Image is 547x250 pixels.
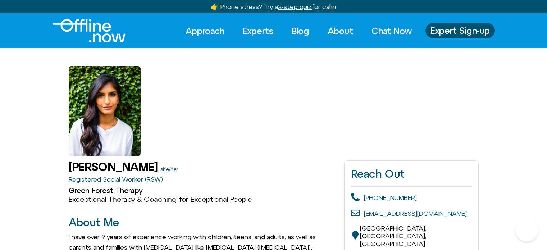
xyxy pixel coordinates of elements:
[430,26,490,35] span: Expert Sign-up
[69,217,337,228] h2: About Me
[160,166,178,172] a: she/her
[360,224,426,247] span: [GEOGRAPHIC_DATA], [GEOGRAPHIC_DATA], [GEOGRAPHIC_DATA]
[515,218,538,241] iframe: Botpress
[69,176,163,183] a: Registered Social Worker (RSW)
[211,3,336,10] a: 👉 Phone stress? Try a2-step quizfor calm
[285,23,316,39] a: Blog
[365,23,418,39] a: Chat Now
[179,23,231,39] a: Approach
[69,186,337,195] h2: Green Forest Therapy
[364,210,467,217] a: [EMAIL_ADDRESS][DOMAIN_NAME]
[53,19,113,42] div: Logo
[425,23,495,38] a: Expert Sign-up
[179,23,418,39] nav: Menu
[364,194,417,201] a: [PHONE_NUMBER]
[321,23,360,39] a: About
[278,3,312,10] u: 2-step quiz
[69,195,337,204] h3: Exceptional Therapy & Coaching for Exceptional People
[236,23,280,39] a: Experts
[53,19,126,42] img: offline.now
[351,167,471,180] h2: Reach Out
[69,160,158,173] h1: [PERSON_NAME]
